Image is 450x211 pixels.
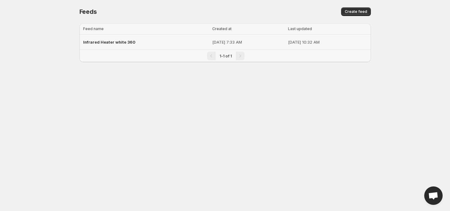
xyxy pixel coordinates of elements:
nav: Pagination [79,49,371,62]
span: 1-1 of 1 [220,54,232,58]
span: Feeds [79,8,97,15]
button: Create feed [341,7,371,16]
p: [DATE] 7:33 AM [212,39,285,45]
span: Feed name [83,26,104,31]
span: Created at [212,26,232,31]
p: [DATE] 10:32 AM [288,39,367,45]
span: Infrared Heater white 360 [83,40,135,45]
span: Last updated [288,26,312,31]
div: Open chat [424,186,443,205]
span: Create feed [345,9,367,14]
